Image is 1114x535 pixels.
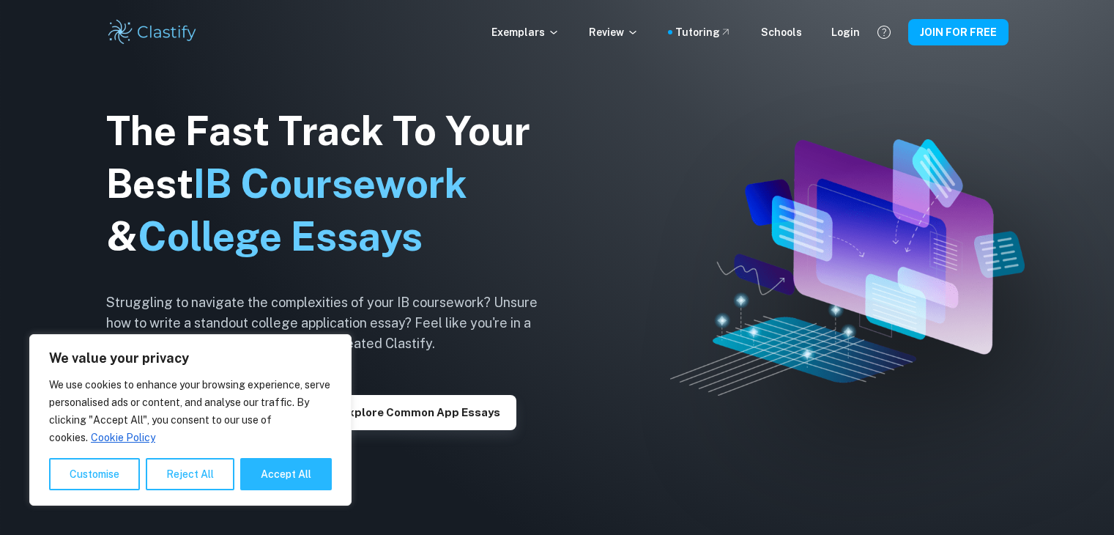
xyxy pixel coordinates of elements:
[491,24,560,40] p: Exemplars
[106,292,560,354] h6: Struggling to navigate the complexities of your IB coursework? Unsure how to write a standout col...
[49,458,140,490] button: Customise
[193,160,467,207] span: IB Coursework
[831,24,860,40] a: Login
[908,19,1009,45] button: JOIN FOR FREE
[29,334,352,506] div: We value your privacy
[589,24,639,40] p: Review
[240,458,332,490] button: Accept All
[325,395,516,430] button: Explore Common App essays
[90,431,156,444] a: Cookie Policy
[761,24,802,40] a: Schools
[675,24,732,40] a: Tutoring
[670,139,1025,396] img: Clastify hero
[49,350,332,367] p: We value your privacy
[49,376,332,446] p: We use cookies to enhance your browsing experience, serve personalised ads or content, and analys...
[872,20,896,45] button: Help and Feedback
[106,18,199,47] img: Clastify logo
[138,213,423,259] span: College Essays
[106,105,560,263] h1: The Fast Track To Your Best &
[325,405,516,418] a: Explore Common App essays
[146,458,234,490] button: Reject All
